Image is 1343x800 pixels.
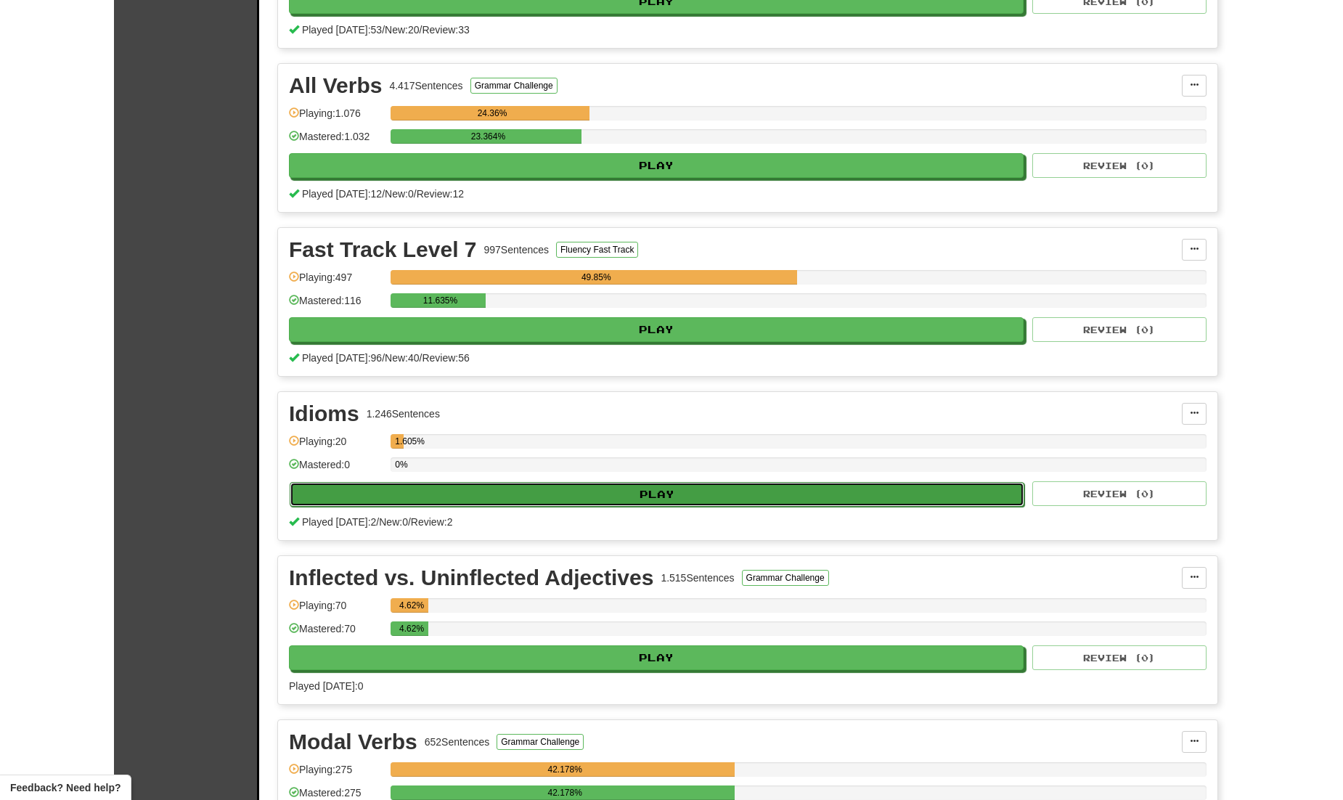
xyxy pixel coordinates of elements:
button: Play [289,153,1024,178]
button: Play [290,482,1024,507]
div: 1.605% [395,434,404,449]
div: Playing: 70 [289,598,383,622]
div: Playing: 20 [289,434,383,458]
span: Played [DATE]: 0 [289,680,363,692]
span: / [408,516,411,528]
div: 23.364% [395,129,581,144]
div: 4.417 Sentences [389,78,462,93]
button: Play [289,317,1024,342]
div: 997 Sentences [484,242,550,257]
div: 49.85% [395,270,797,285]
div: 4.62% [395,598,428,613]
div: Playing: 497 [289,270,383,294]
button: Review (0) [1032,645,1207,670]
button: Grammar Challenge [742,570,829,586]
div: Mastered: 116 [289,293,383,317]
div: Playing: 1.076 [289,106,383,130]
span: / [414,188,417,200]
div: 1.515 Sentences [661,571,734,585]
span: / [382,24,385,36]
button: Review (0) [1032,481,1207,506]
span: New: 20 [385,24,419,36]
div: 24.36% [395,106,589,121]
span: Review: 33 [422,24,469,36]
div: Mastered: 70 [289,621,383,645]
span: Played [DATE]: 53 [302,24,382,36]
div: 652 Sentences [425,735,490,749]
button: Grammar Challenge [497,734,584,750]
span: / [376,516,379,528]
span: Played [DATE]: 2 [302,516,376,528]
span: Review: 2 [411,516,453,528]
div: All Verbs [289,75,382,97]
div: 42.178% [395,785,735,800]
div: Inflected vs. Uninflected Adjectives [289,567,653,589]
span: Review: 12 [417,188,464,200]
span: New: 40 [385,352,419,364]
div: Idioms [289,403,359,425]
div: 4.62% [395,621,428,636]
button: Fluency Fast Track [556,242,638,258]
div: Mastered: 0 [289,457,383,481]
span: / [420,24,423,36]
span: / [382,188,385,200]
span: Played [DATE]: 96 [302,352,382,364]
span: New: 0 [379,516,408,528]
div: 11.635% [395,293,486,308]
div: 1.246 Sentences [367,407,440,421]
div: Modal Verbs [289,731,417,753]
span: / [420,352,423,364]
div: Fast Track Level 7 [289,239,477,261]
div: Playing: 275 [289,762,383,786]
span: Played [DATE]: 12 [302,188,382,200]
span: Open feedback widget [10,780,121,795]
button: Play [289,645,1024,670]
div: Mastered: 1.032 [289,129,383,153]
button: Grammar Challenge [470,78,558,94]
span: Review: 56 [422,352,469,364]
button: Review (0) [1032,317,1207,342]
button: Review (0) [1032,153,1207,178]
span: / [382,352,385,364]
div: 42.178% [395,762,735,777]
span: New: 0 [385,188,414,200]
